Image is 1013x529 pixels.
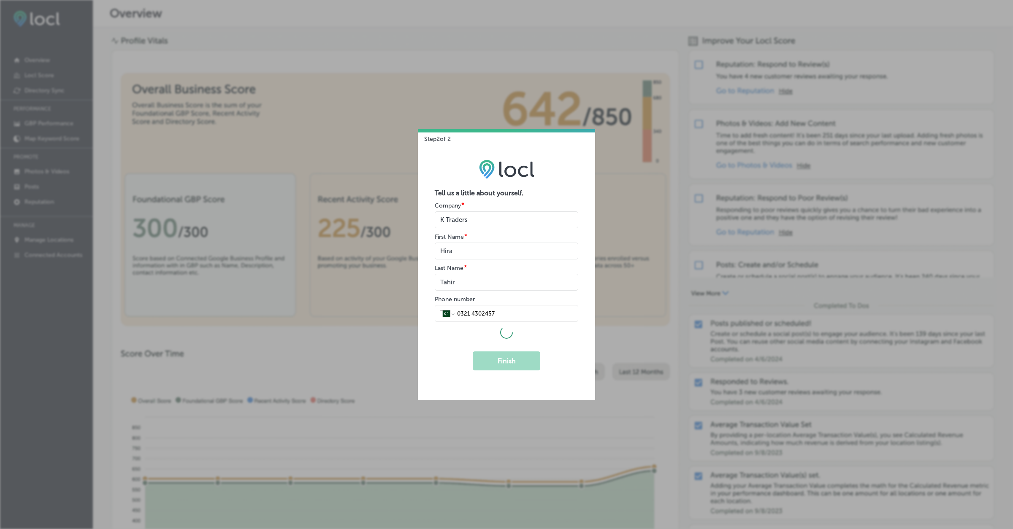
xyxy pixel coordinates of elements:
[435,189,523,197] strong: Tell us a little about yourself.
[435,233,464,240] label: First Name
[473,351,540,370] button: Finish
[435,202,461,209] label: Company
[456,310,573,317] input: Phone number
[435,264,463,272] label: Last Name
[418,129,451,143] p: Step 2 of 2
[479,159,534,179] img: LOCL logo
[435,296,475,303] label: Phone number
